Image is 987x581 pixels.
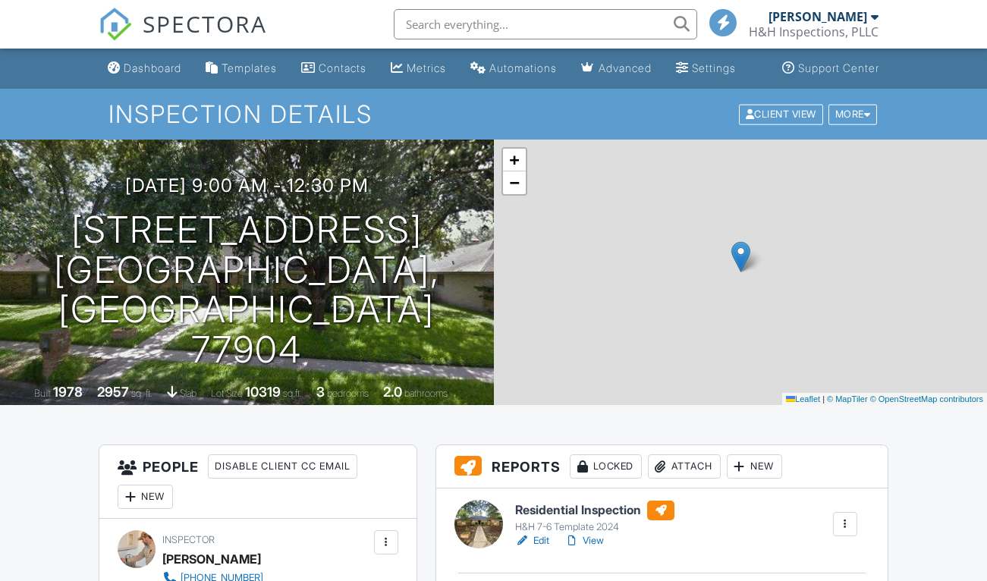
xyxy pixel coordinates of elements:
span: sq.ft. [283,388,302,399]
div: 3 [316,384,325,400]
input: Search everything... [394,9,697,39]
img: Marker [731,241,750,272]
a: Settings [670,55,742,83]
a: SPECTORA [99,20,267,52]
h3: [DATE] 9:00 am - 12:30 pm [125,175,369,196]
a: Templates [200,55,283,83]
a: Dashboard [102,55,187,83]
div: Settings [692,61,736,74]
a: Edit [515,533,549,548]
div: 2957 [97,384,129,400]
h3: Reports [436,445,888,488]
h6: Residential Inspection [515,501,674,520]
h1: Inspection Details [108,101,879,127]
div: 2.0 [383,384,402,400]
div: 1978 [53,384,83,400]
div: 10319 [245,384,281,400]
span: SPECTORA [143,8,267,39]
div: Locked [570,454,642,479]
span: slab [180,388,196,399]
div: Metrics [407,61,446,74]
div: Templates [222,61,277,74]
span: Built [34,388,51,399]
h1: [STREET_ADDRESS] [GEOGRAPHIC_DATA], [GEOGRAPHIC_DATA] 77904 [24,210,470,370]
div: Contacts [319,61,366,74]
div: [PERSON_NAME] [769,9,867,24]
span: bedrooms [327,388,369,399]
a: Leaflet [786,394,820,404]
div: Dashboard [124,61,181,74]
span: − [509,173,519,192]
div: [PERSON_NAME] [162,548,261,570]
div: H&H 7-6 Template 2024 [515,521,674,533]
div: Advanced [599,61,652,74]
div: Support Center [798,61,879,74]
span: | [822,394,825,404]
a: Zoom in [503,149,526,171]
img: The Best Home Inspection Software - Spectora [99,8,132,41]
a: Metrics [385,55,452,83]
div: New [118,485,173,509]
span: Lot Size [211,388,243,399]
span: Inspector [162,534,215,545]
a: Zoom out [503,171,526,194]
a: Client View [737,108,827,119]
div: More [828,104,878,124]
div: Disable Client CC Email [208,454,357,479]
a: Contacts [295,55,372,83]
a: View [564,533,604,548]
div: Attach [648,454,721,479]
div: Client View [739,104,823,124]
span: sq. ft. [131,388,152,399]
span: bathrooms [404,388,448,399]
span: + [509,150,519,169]
a: Support Center [776,55,885,83]
div: Automations [489,61,557,74]
a: © MapTiler [827,394,868,404]
a: Automations (Basic) [464,55,563,83]
a: © OpenStreetMap contributors [870,394,983,404]
h3: People [99,445,416,519]
a: Advanced [575,55,658,83]
div: H&H Inspections, PLLC [749,24,879,39]
div: New [727,454,782,479]
a: Residential Inspection H&H 7-6 Template 2024 [515,501,674,534]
